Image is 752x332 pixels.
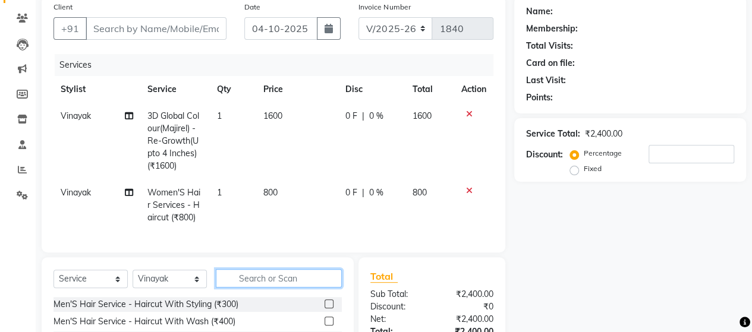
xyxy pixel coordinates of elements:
div: Discount: [526,148,563,161]
th: Disc [338,76,405,103]
span: Vinayak [61,187,91,198]
div: Last Visit: [526,74,566,87]
input: Search by Name/Mobile/Email/Code [86,17,226,40]
span: | [362,186,364,199]
span: 800 [413,187,427,198]
span: 0 % [369,186,383,199]
div: Men'S Hair Service - Haircut With Wash (₹400) [54,315,235,328]
div: Membership: [526,23,578,35]
div: ₹2,400.00 [585,128,622,140]
div: Total Visits: [526,40,573,52]
label: Invoice Number [358,2,410,12]
div: Service Total: [526,128,580,140]
span: 0 F [345,110,357,122]
div: Net: [361,313,432,325]
span: 800 [263,187,278,198]
th: Total [405,76,454,103]
div: Card on file: [526,57,575,69]
div: Points: [526,91,553,104]
span: Total [370,270,398,283]
label: Percentage [584,148,622,159]
button: +91 [54,17,87,40]
th: Qty [210,76,256,103]
div: ₹0 [432,301,502,313]
span: | [362,110,364,122]
th: Price [256,76,338,103]
div: Discount: [361,301,432,313]
div: Sub Total: [361,288,432,301]
div: Name: [526,5,553,18]
span: 3D Global Colour(Majirel) - Re-Growth(Upto 4 Inches) (₹1600) [147,110,199,171]
label: Client [54,2,73,12]
th: Action [454,76,493,103]
span: 0 F [345,186,357,199]
span: 1 [217,187,222,198]
span: 1 [217,110,222,121]
th: Stylist [54,76,140,103]
span: Women'S Hair Services - Haircut (₹800) [147,187,200,223]
label: Date [244,2,260,12]
th: Service [140,76,210,103]
input: Search or Scan [216,269,342,287]
span: 1600 [263,110,282,121]
span: 0 % [369,110,383,122]
div: ₹2,400.00 [432,288,502,301]
div: Men'S Hair Service - Haircut With Styling (₹300) [54,298,238,311]
div: Services [55,54,502,76]
div: ₹2,400.00 [432,313,502,325]
span: Vinayak [61,110,91,121]
span: 1600 [413,110,432,121]
label: Fixed [584,163,602,174]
